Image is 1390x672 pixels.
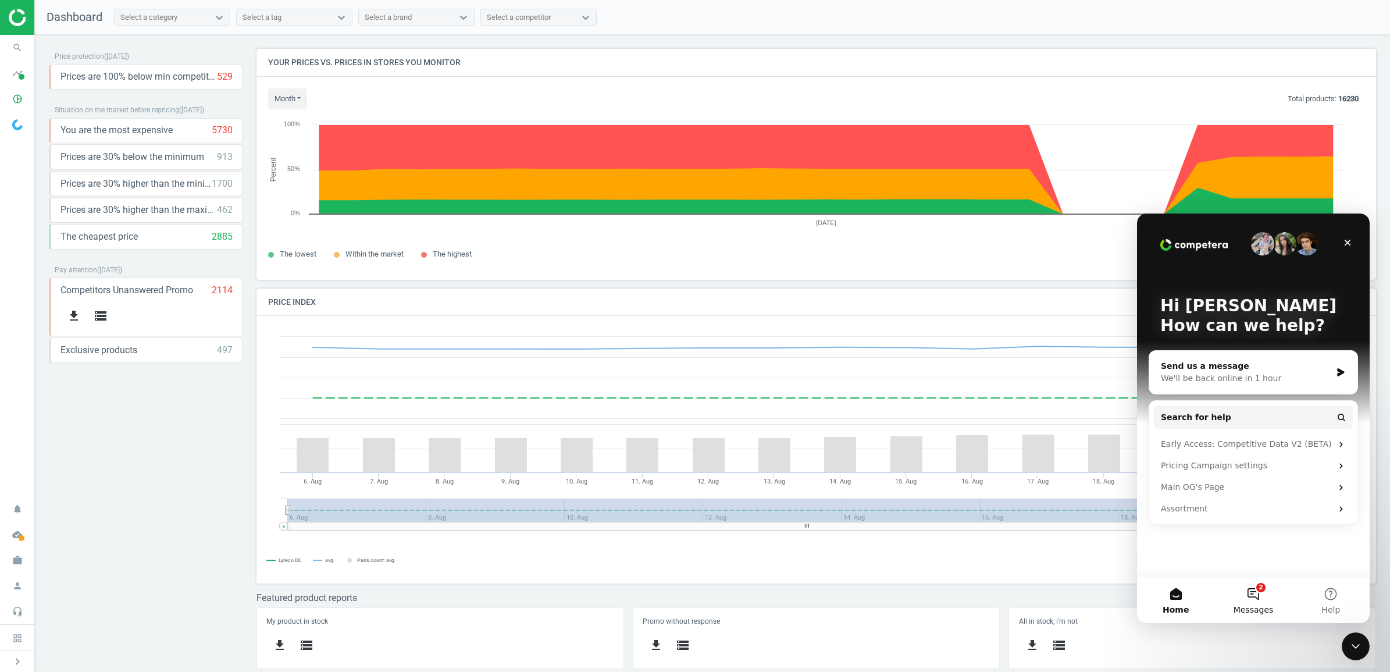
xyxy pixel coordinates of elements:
[6,524,28,546] i: cloud_done
[256,49,1376,76] h4: Your prices vs. prices in stores you monitor
[266,632,293,659] button: get_app
[9,9,91,26] img: ajHJNr6hYgQAAAAASUVORK5CYII=
[1019,617,1366,625] h5: All in stock, i'm not
[60,204,217,216] span: Prices are 30% higher than the maximal
[961,478,983,485] tspan: 16. Aug
[566,478,587,485] tspan: 10. Aug
[55,266,97,274] span: Pay attention
[436,478,454,485] tspan: 8. Aug
[212,284,233,297] div: 2114
[896,478,917,485] tspan: 15. Aug
[697,478,719,485] tspan: 12. Aug
[6,498,28,520] i: notifications
[12,119,23,130] img: wGWNvw8QSZomAAAAABJRU5ErkJggg==
[291,209,300,216] text: 0%
[1025,638,1039,652] i: get_app
[643,632,669,659] button: get_app
[266,617,614,625] h5: My product in stock
[87,303,114,330] button: storage
[179,106,204,114] span: ( [DATE] )
[269,157,277,182] tspan: Percent
[501,478,519,485] tspan: 9. Aug
[94,309,108,323] i: storage
[1137,214,1370,623] iframe: Intercom live chat
[816,219,836,226] tspan: [DATE]
[1338,94,1359,103] b: 16230
[217,151,233,163] div: 913
[280,250,316,258] span: The lowest
[60,70,217,83] span: Prices are 100% below min competitor
[60,177,212,190] span: Prices are 30% higher than the minimum
[273,638,287,652] i: get_app
[6,37,28,59] i: search
[243,12,281,23] div: Select a tag
[212,230,233,243] div: 2885
[60,284,193,297] span: Competitors Unanswered Promo
[3,654,32,669] button: chevron_right
[6,88,28,110] i: pie_chart_outlined
[357,557,394,563] tspan: Pairs count: avg
[1027,478,1049,485] tspan: 17. Aug
[6,600,28,623] i: headset_mic
[120,12,177,23] div: Select a category
[345,250,404,258] span: Within the market
[487,12,551,23] div: Select a competitor
[55,52,104,61] span: Price protection
[212,124,233,137] div: 5730
[1019,632,1046,659] button: get_app
[365,12,412,23] div: Select a brand
[6,549,28,571] i: work
[304,478,322,485] tspan: 6. Aug
[279,557,301,563] tspan: Lyreco DE
[676,638,690,652] i: storage
[669,632,696,659] button: storage
[632,478,653,485] tspan: 11. Aug
[217,204,233,216] div: 462
[67,309,81,323] i: get_app
[212,177,233,190] div: 1700
[1288,94,1359,104] p: Total products:
[217,344,233,357] div: 497
[764,478,785,485] tspan: 13. Aug
[1342,632,1370,660] iframe: Intercom live chat
[60,151,204,163] span: Prices are 30% below the minimum
[643,617,990,625] h5: Promo without response
[104,52,129,61] span: ( [DATE] )
[1052,638,1066,652] i: storage
[1046,632,1072,659] button: storage
[256,289,1376,316] h4: Price Index
[268,88,307,109] button: month
[293,632,320,659] button: storage
[10,655,24,669] i: chevron_right
[55,106,179,114] span: Situation on the market before repricing
[300,638,313,652] i: storage
[6,62,28,84] i: timeline
[649,638,663,652] i: get_app
[217,70,233,83] div: 529
[325,557,333,563] tspan: avg
[60,124,173,137] span: You are the most expensive
[287,165,300,172] text: 50%
[829,478,851,485] tspan: 14. Aug
[47,10,102,24] span: Dashboard
[1093,478,1115,485] tspan: 18. Aug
